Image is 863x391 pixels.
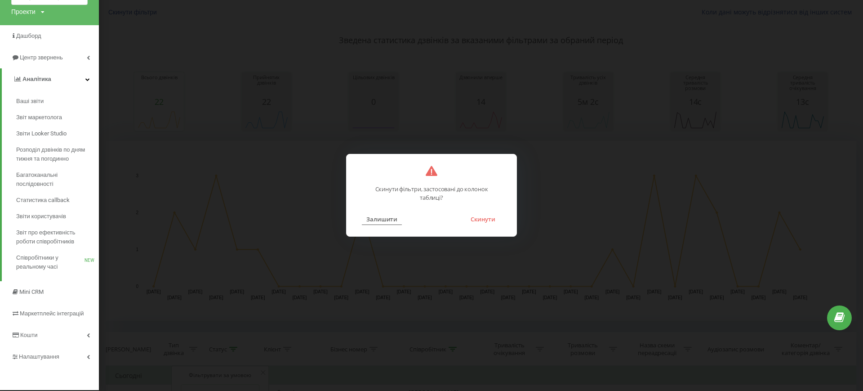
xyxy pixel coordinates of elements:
[19,353,59,360] span: Налаштування
[16,192,99,208] a: Статистика callback
[16,228,94,246] span: Звіт про ефективність роботи співробітників
[16,142,99,167] a: Розподіл дзвінків по дням тижня та погодинно
[11,7,36,16] div: Проекти
[22,76,51,82] span: Аналiтика
[2,68,99,90] a: Аналiтика
[16,145,94,163] span: Розподіл дзвінків по дням тижня та погодинно
[16,212,66,221] span: Звіти користувачів
[20,332,37,338] span: Кошти
[16,167,99,192] a: Багатоканальні послідовності
[19,288,44,295] span: Mini CRM
[16,208,99,225] a: Звіти користувачів
[16,113,62,122] span: Звіт маркетолога
[16,97,44,106] span: Ваші звіти
[16,126,99,142] a: Звіти Looker Studio
[16,109,99,126] a: Звіт маркетолога
[20,310,84,317] span: Маркетплейс інтеграцій
[16,196,70,205] span: Статистика callback
[16,250,99,275] a: Співробітники у реальному часіNEW
[16,93,99,109] a: Ваші звіти
[371,176,492,202] p: Скинути фільтри, застосовані до колонок таблиці?
[16,225,99,250] a: Звіт про ефективність роботи співробітників
[362,213,402,225] button: Залишити
[16,129,67,138] span: Звіти Looker Studio
[16,32,41,39] span: Дашборд
[16,171,94,189] span: Багатоканальні послідовності
[16,253,85,271] span: Співробітники у реальному часі
[20,54,63,61] span: Центр звернень
[466,213,500,225] button: Скинути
